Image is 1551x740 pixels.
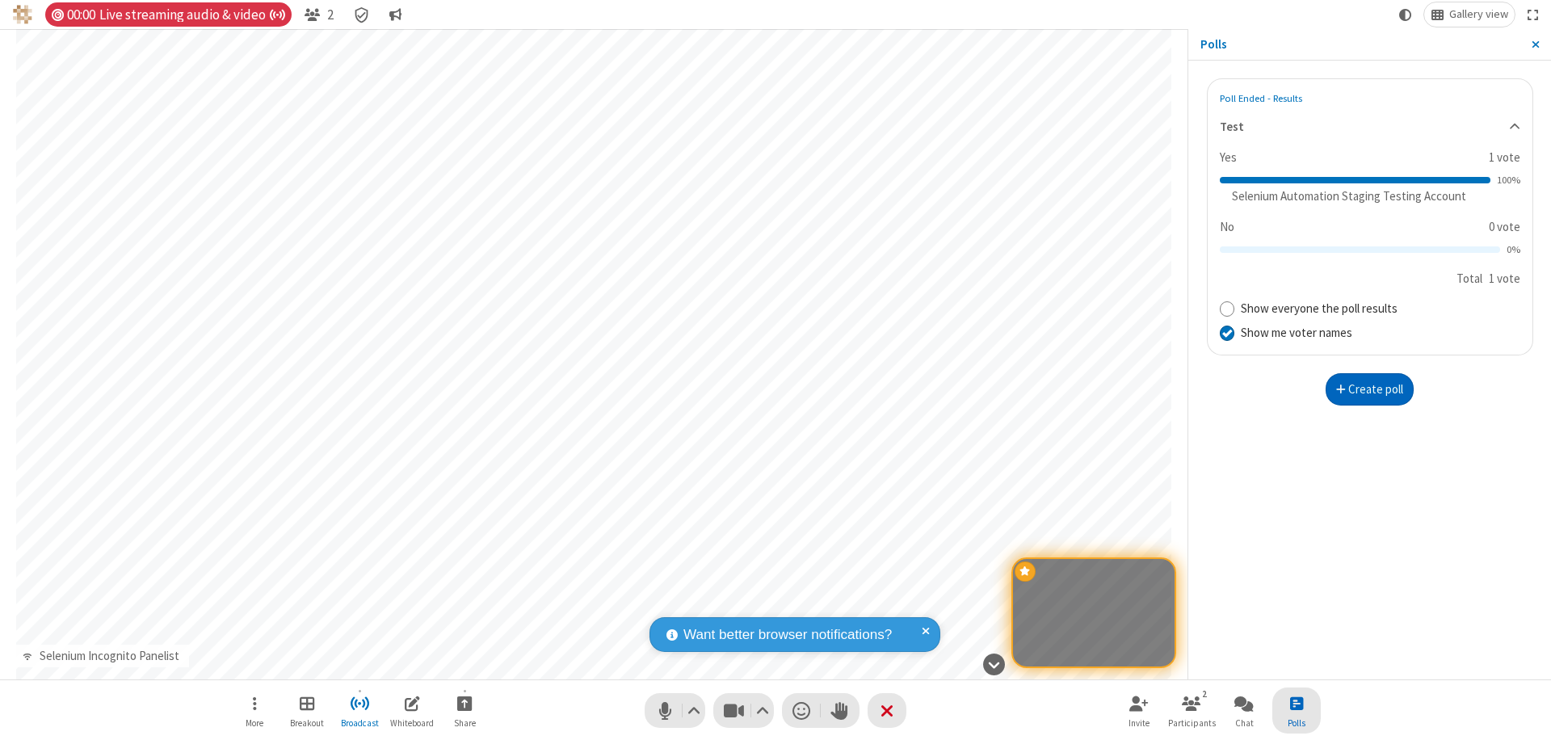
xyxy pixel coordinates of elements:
[1497,173,1520,188] label: 100%
[1288,718,1305,728] span: Polls
[1326,373,1414,406] button: Create poll
[1489,149,1520,167] label: 1 vote
[1167,687,1216,734] button: Open participant list
[13,5,32,24] img: QA Selenium DO NOT DELETE OR CHANGE
[298,2,340,27] button: Open participant list
[390,718,434,728] span: Whiteboard
[868,693,906,728] button: End or leave meeting
[341,718,379,728] span: Broadcast
[1456,271,1482,286] label: Total
[1489,271,1520,286] label: 1 vote
[327,7,334,23] span: 2
[1521,2,1545,27] button: Fullscreen
[269,8,285,22] span: Auto broadcast is active
[45,2,292,27] div: Timer
[645,693,705,728] button: Mute (⌘+Shift+A)
[1200,36,1519,54] p: Polls
[346,2,376,27] div: Meeting details Encryption enabled
[440,687,489,734] button: Start sharing
[977,645,1011,683] button: Hide
[1168,718,1216,728] span: Participants
[1489,218,1520,237] label: 0 vote
[454,718,476,728] span: Share
[821,693,860,728] button: Raise hand
[1272,687,1321,734] button: Close poll
[1235,718,1254,728] span: Chat
[1220,118,1244,137] strong: Test
[683,693,705,728] button: Audio settings
[1507,242,1520,258] label: 0%
[67,7,95,23] span: 00:00
[99,7,285,23] span: Live streaming audio & video
[1393,2,1419,27] button: Using system theme
[1220,218,1477,237] label: No
[1424,2,1515,27] button: Change layout
[752,693,774,728] button: Video setting
[782,693,821,728] button: Send a reaction
[1225,187,1472,206] div: Selenium Automation Staging Testing Account
[388,687,436,734] button: Open shared whiteboard
[383,2,409,27] button: Conversation
[1220,687,1268,734] button: Open chat
[683,624,892,645] span: Want better browser notifications?
[290,718,324,728] span: Breakout
[33,647,185,666] div: Selenium Incognito Panelist
[1220,149,1477,167] label: Yes
[283,687,331,734] button: Manage Breakout Rooms
[1241,300,1520,318] label: Show everyone the poll results
[1241,324,1520,343] label: Show me voter names
[1220,91,1302,107] p: Poll Ended - Results
[1519,29,1551,60] button: Close sidebar
[335,687,384,734] button: Stop broadcast
[1115,687,1163,734] button: Invite participants (⌘+Shift+I)
[1129,718,1150,728] span: Invite
[1198,687,1212,701] div: 2
[713,693,774,728] button: Stop video (⌘+Shift+V)
[230,687,279,734] button: Open menu
[246,718,263,728] span: More
[1449,8,1508,21] span: Gallery view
